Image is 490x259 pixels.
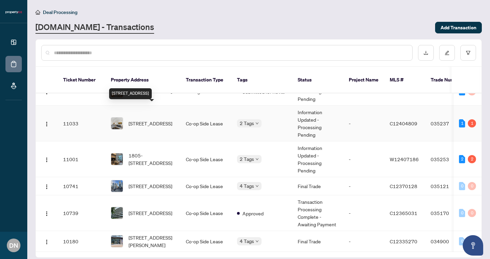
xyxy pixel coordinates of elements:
[468,209,476,217] div: 0
[111,118,123,129] img: thumbnail-img
[425,67,473,93] th: Trade Number
[180,141,232,177] td: Co-op Side Lease
[111,235,123,247] img: thumbnail-img
[445,50,449,55] span: edit
[343,67,384,93] th: Project Name
[5,10,22,14] img: logo
[343,106,384,141] td: -
[255,122,259,125] span: down
[468,182,476,190] div: 0
[44,211,49,216] img: Logo
[343,141,384,177] td: -
[58,195,105,231] td: 10739
[384,67,425,93] th: MLS #
[390,238,417,244] span: C12335270
[105,67,180,93] th: Property Address
[180,177,232,195] td: Co-op Side Lease
[292,177,343,195] td: Final Trade
[459,182,465,190] div: 0
[240,119,254,127] span: 2 Tags
[468,119,476,127] div: 1
[468,155,476,163] div: 2
[180,231,232,252] td: Co-op Side Lease
[292,106,343,141] td: Information Updated - Processing Pending
[44,184,49,189] img: Logo
[459,119,465,127] div: 1
[425,195,473,231] td: 035170
[418,45,434,61] button: download
[180,106,232,141] td: Co-op Side Lease
[240,237,254,245] span: 4 Tags
[109,88,152,99] div: [STREET_ADDRESS]
[180,67,232,93] th: Transaction Type
[343,231,384,252] td: -
[35,10,40,15] span: home
[180,195,232,231] td: Co-op Side Lease
[390,156,419,162] span: W12407186
[58,177,105,195] td: 10741
[425,106,473,141] td: 035237
[232,67,292,93] th: Tags
[439,45,455,61] button: edit
[390,210,417,216] span: C12365031
[44,121,49,127] img: Logo
[459,155,465,163] div: 2
[129,209,172,217] span: [STREET_ADDRESS]
[292,231,343,252] td: Final Trade
[111,207,123,219] img: thumbnail-img
[466,50,471,55] span: filter
[41,154,52,165] button: Logo
[390,120,417,126] span: C12404809
[390,183,417,189] span: C12370128
[255,157,259,161] span: down
[9,241,18,250] span: DN
[111,180,123,192] img: thumbnail-img
[425,177,473,195] td: 035121
[44,239,49,245] img: Logo
[435,22,482,33] button: Add Transaction
[129,120,172,127] span: [STREET_ADDRESS]
[240,155,254,163] span: 2 Tags
[424,50,428,55] span: download
[111,153,123,165] img: thumbnail-img
[41,236,52,247] button: Logo
[425,141,473,177] td: 035253
[343,177,384,195] td: -
[58,141,105,177] td: 11001
[129,182,172,190] span: [STREET_ADDRESS]
[292,141,343,177] td: Information Updated - Processing Pending
[41,118,52,129] button: Logo
[255,184,259,188] span: down
[58,231,105,252] td: 10180
[463,235,483,256] button: Open asap
[41,181,52,192] button: Logo
[292,67,343,93] th: Status
[58,67,105,93] th: Ticket Number
[240,182,254,190] span: 4 Tags
[425,231,473,252] td: 034900
[460,45,476,61] button: filter
[43,9,77,15] span: Deal Processing
[459,237,465,245] div: 0
[129,152,175,167] span: 1805-[STREET_ADDRESS]
[255,240,259,243] span: down
[242,210,264,217] span: Approved
[58,106,105,141] td: 11033
[35,21,154,34] a: [DOMAIN_NAME] - Transactions
[459,209,465,217] div: 0
[44,157,49,163] img: Logo
[343,195,384,231] td: -
[41,208,52,218] button: Logo
[292,195,343,231] td: Transaction Processing Complete - Awaiting Payment
[441,22,476,33] span: Add Transaction
[129,234,175,249] span: [STREET_ADDRESS][PERSON_NAME]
